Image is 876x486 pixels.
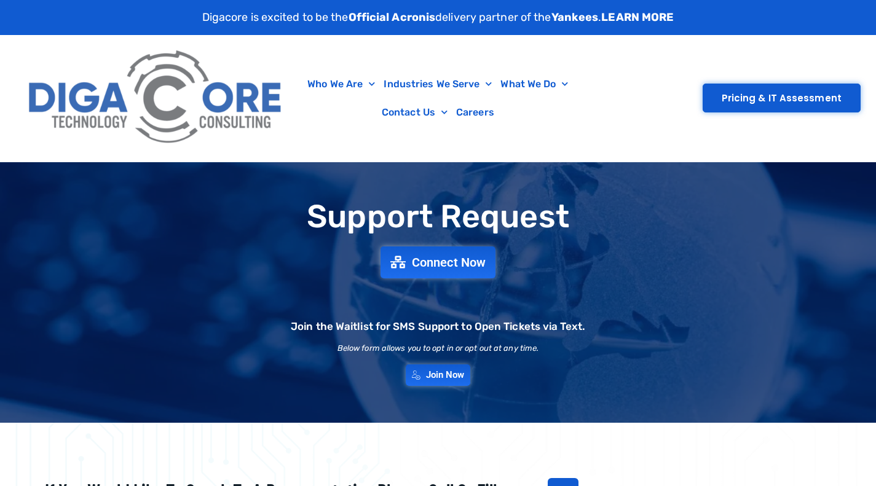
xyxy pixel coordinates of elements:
a: Industries We Serve [379,70,496,98]
a: Join Now [406,364,471,386]
h2: Join the Waitlist for SMS Support to Open Tickets via Text. [291,321,585,332]
img: Digacore Logo [22,41,291,155]
strong: Official Acronis [349,10,436,24]
span: Pricing & IT Assessment [722,93,842,103]
a: Who We Are [303,70,379,98]
h1: Support Request [14,199,862,234]
a: Pricing & IT Assessment [703,84,861,112]
a: Contact Us [377,98,452,127]
span: Join Now [426,370,465,380]
span: Connect Now [412,256,486,268]
a: Connect Now [381,246,495,278]
p: Digacore is excited to be the delivery partner of the . [202,9,674,26]
nav: Menu [297,70,578,127]
h2: Below form allows you to opt in or opt out at any time. [337,344,539,352]
strong: Yankees [551,10,599,24]
a: Careers [452,98,499,127]
a: LEARN MORE [601,10,674,24]
a: What We Do [496,70,572,98]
